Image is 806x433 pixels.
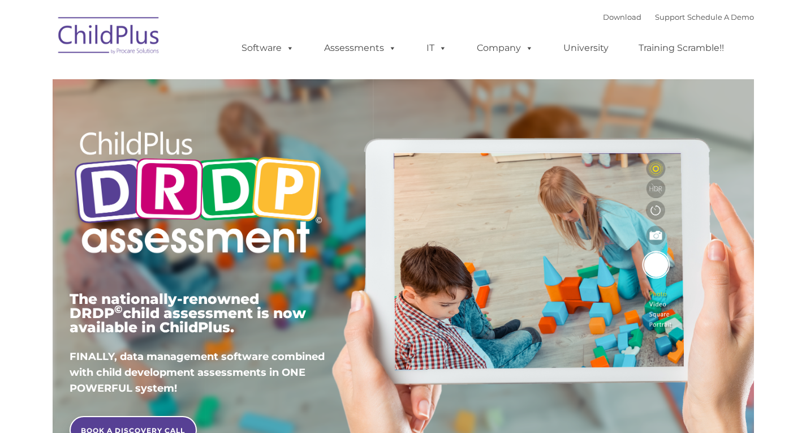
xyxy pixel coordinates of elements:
[230,37,305,59] a: Software
[603,12,754,22] font: |
[53,9,166,66] img: ChildPlus by Procare Solutions
[655,12,685,22] a: Support
[627,37,735,59] a: Training Scramble!!
[466,37,545,59] a: Company
[70,350,325,395] span: FINALLY, data management software combined with child development assessments in ONE POWERFUL sys...
[70,116,326,272] img: Copyright - DRDP Logo Light
[552,37,620,59] a: University
[114,303,123,316] sup: ©
[603,12,641,22] a: Download
[70,290,306,336] span: The nationally-renowned DRDP child assessment is now available in ChildPlus.
[313,37,408,59] a: Assessments
[687,12,754,22] a: Schedule A Demo
[415,37,458,59] a: IT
